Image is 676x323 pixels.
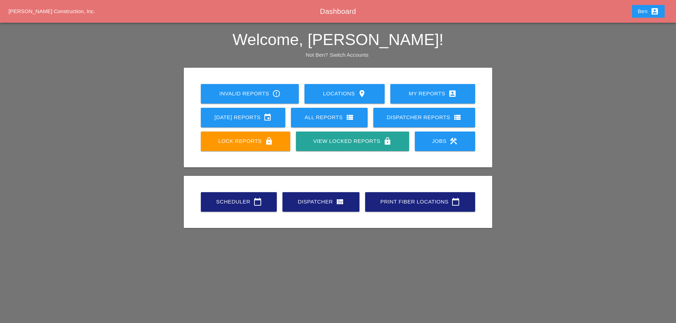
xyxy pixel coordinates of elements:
[212,113,274,122] div: [DATE] Reports
[330,52,368,58] a: Switch Accounts
[373,108,475,127] a: Dispatcher Reports
[302,113,356,122] div: All Reports
[294,197,348,206] div: Dispatcher
[346,113,354,122] i: view_list
[316,89,373,98] div: Locations
[265,137,273,145] i: lock
[415,132,475,151] a: Jobs
[212,197,265,206] div: Scheduler
[358,89,366,98] i: location_on
[453,113,462,122] i: view_list
[632,5,665,18] button: Ben
[282,192,359,212] a: Dispatcher
[451,197,460,206] i: calendar_today
[212,137,279,145] div: Lock Reports
[212,89,287,98] div: Invalid Reports
[201,132,290,151] a: Lock Reports
[201,108,285,127] a: [DATE] Reports
[9,8,95,14] a: [PERSON_NAME] Construction, Inc.
[650,7,659,16] i: account_box
[291,108,368,127] a: All Reports
[426,137,464,145] div: Jobs
[304,84,384,104] a: Locations
[385,113,464,122] div: Dispatcher Reports
[402,89,464,98] div: My Reports
[365,192,475,212] a: Print Fiber Locations
[296,132,409,151] a: View Locked Reports
[449,137,458,145] i: construction
[377,197,464,206] div: Print Fiber Locations
[201,84,299,104] a: Invalid Reports
[320,7,356,15] span: Dashboard
[336,197,344,206] i: view_quilt
[263,113,272,122] i: event
[253,197,262,206] i: calendar_today
[638,7,659,16] div: Ben
[448,89,457,98] i: account_box
[383,137,392,145] i: lock
[201,192,277,212] a: Scheduler
[307,137,397,145] div: View Locked Reports
[306,52,328,58] span: Not Ben?
[390,84,475,104] a: My Reports
[272,89,281,98] i: error_outline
